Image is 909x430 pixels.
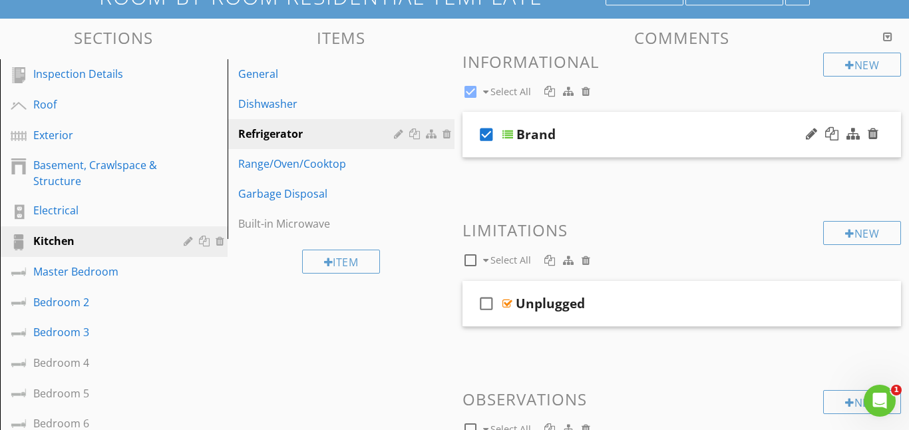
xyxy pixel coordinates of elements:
div: Dishwasher [238,96,399,112]
h3: Comments [462,29,901,47]
div: Bedroom 5 [33,385,164,401]
div: Bedroom 4 [33,355,164,371]
iframe: Intercom live chat [864,385,896,417]
i: check_box_outline_blank [476,288,497,320]
div: Refrigerator [238,126,399,142]
div: Roof [33,97,164,112]
div: Unplugged [516,296,585,312]
h3: Items [228,29,455,47]
h3: Observations [462,390,901,408]
div: New [823,53,901,77]
div: Basement, Crawlspace & Structure [33,157,164,189]
span: 1 [891,385,902,395]
div: Bedroom 3 [33,324,164,340]
div: Master Bedroom [33,264,164,280]
div: New [823,221,901,245]
h3: Limitations [462,221,901,239]
h3: Informational [462,53,901,71]
div: New [823,390,901,414]
div: Brand [516,126,556,142]
div: Built-in Microwave [238,216,399,232]
div: Garbage Disposal [238,186,399,202]
div: Inspection Details [33,66,164,82]
div: Exterior [33,127,164,143]
span: Select All [490,254,531,266]
div: Item [302,250,381,274]
div: General [238,66,399,82]
div: Range/Oven/Cooktop [238,156,399,172]
div: Electrical [33,202,164,218]
i: check_box [476,118,497,150]
div: Bedroom 2 [33,294,164,310]
div: Kitchen [33,233,164,249]
span: Select All [490,85,531,98]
